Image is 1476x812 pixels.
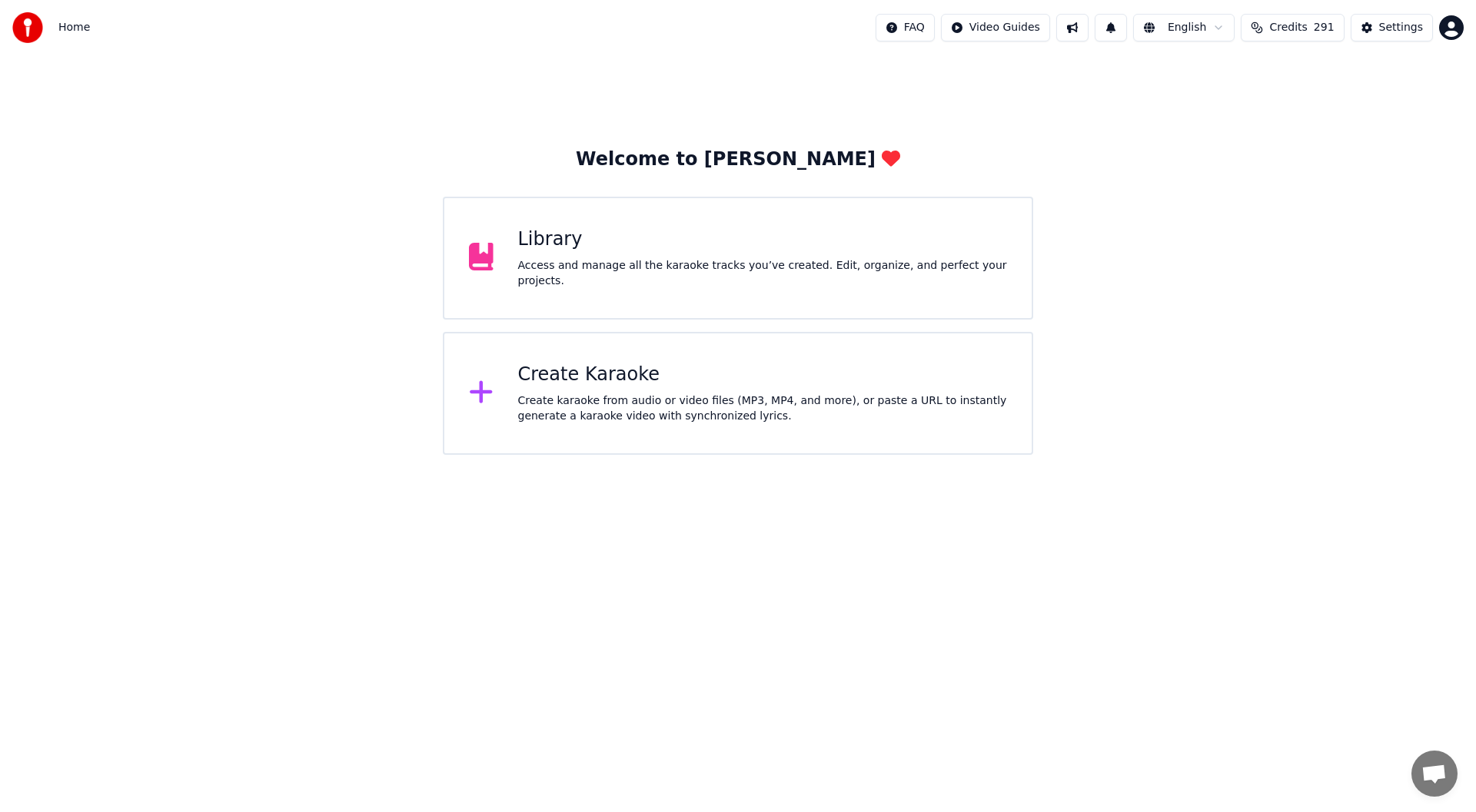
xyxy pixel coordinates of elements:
div: Create karaoke from audio or video files (MP3, MP4, and more), or paste a URL to instantly genera... [518,393,1008,424]
button: Credits291 [1241,14,1344,41]
button: FAQ [876,14,935,41]
span: Credits [1269,20,1307,35]
span: Home [58,20,90,35]
div: Settings [1379,20,1423,35]
nav: breadcrumb [58,20,90,35]
div: Welcome to [PERSON_NAME] [576,147,900,172]
div: Open chat [1411,751,1458,797]
span: 291 [1314,20,1335,35]
div: Access and manage all the karaoke tracks you’ve created. Edit, organize, and perfect your projects. [518,258,1008,289]
button: Settings [1351,14,1433,41]
button: Video Guides [941,14,1050,41]
div: Create Karaoke [518,363,1008,387]
img: youka [12,12,43,43]
div: Library [518,227,1008,252]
